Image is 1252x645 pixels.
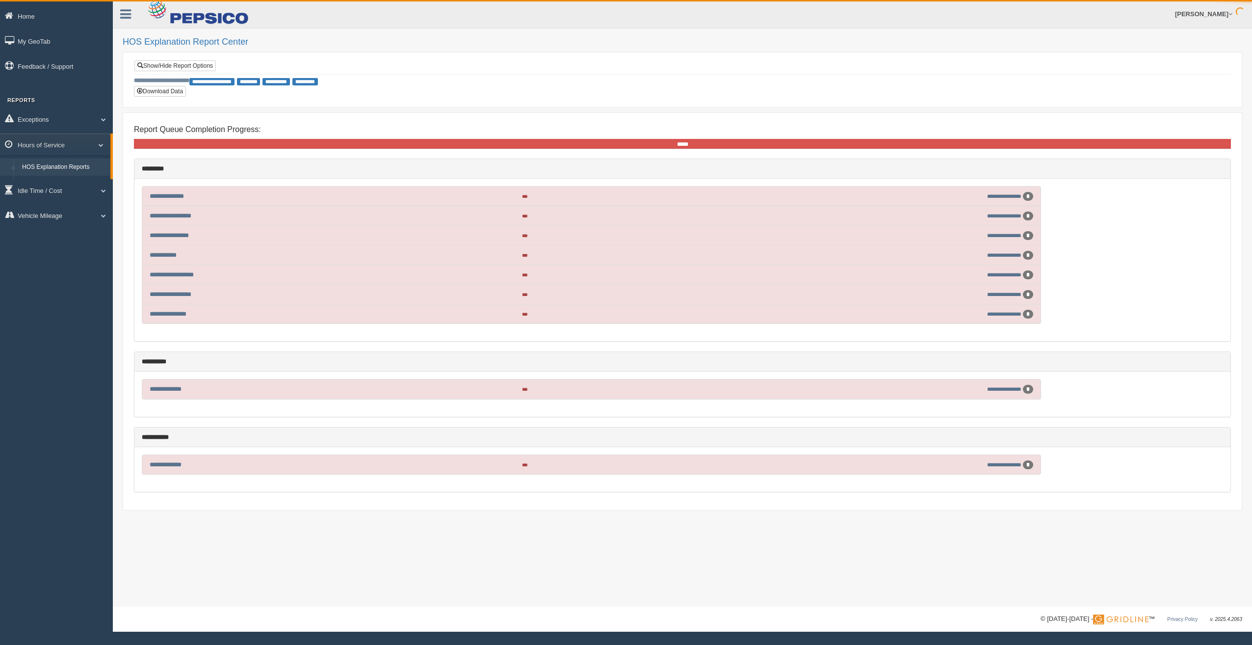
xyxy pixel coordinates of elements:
img: Gridline [1093,615,1148,624]
button: Download Data [134,86,186,97]
a: HOS Violation Audit Reports [18,176,110,193]
div: © [DATE]-[DATE] - ™ [1041,614,1242,624]
h4: Report Queue Completion Progress: [134,125,1231,134]
a: Show/Hide Report Options [134,60,216,71]
a: Privacy Policy [1167,617,1198,622]
h2: HOS Explanation Report Center [123,37,1242,47]
a: HOS Explanation Reports [18,159,110,176]
span: v. 2025.4.2063 [1210,617,1242,622]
